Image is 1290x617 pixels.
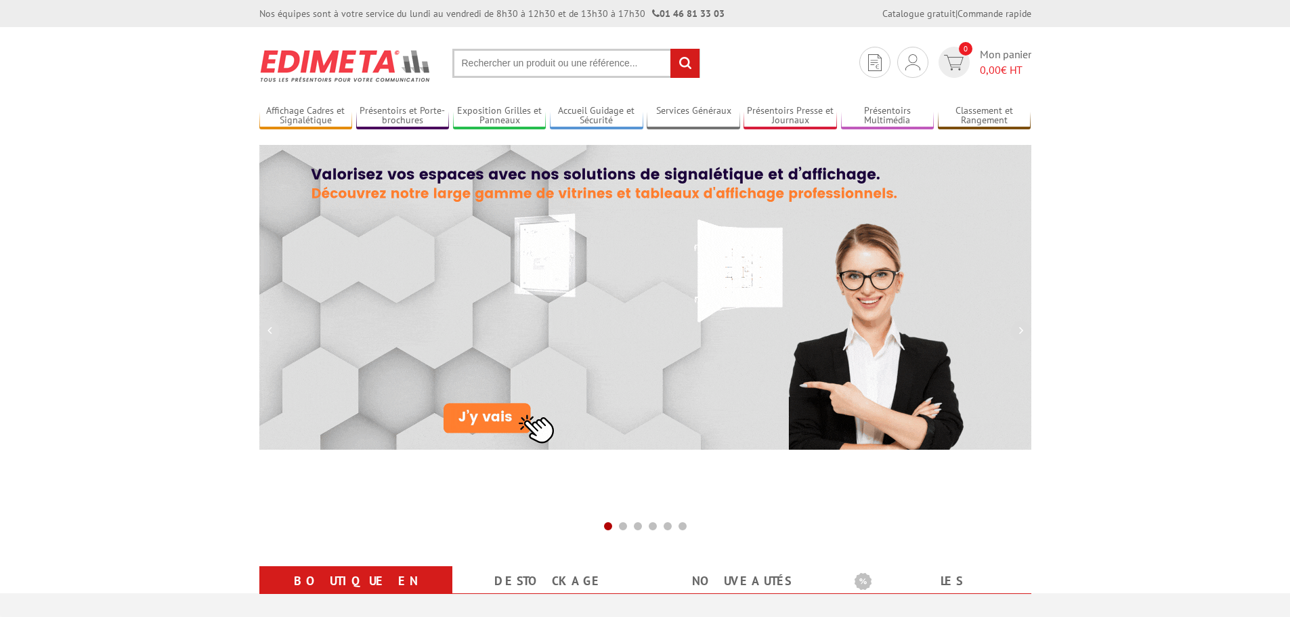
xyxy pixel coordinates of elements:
[935,47,1031,78] a: devis rapide 0 Mon panier 0,00€ HT
[647,105,740,127] a: Services Généraux
[958,7,1031,20] a: Commande rapide
[882,7,1031,20] div: |
[469,569,629,593] a: Destockage
[841,105,934,127] a: Présentoirs Multimédia
[452,49,700,78] input: Rechercher un produit ou une référence...
[670,49,700,78] input: rechercher
[980,63,1001,77] span: 0,00
[550,105,643,127] a: Accueil Guidage et Sécurité
[944,55,964,70] img: devis rapide
[868,54,882,71] img: devis rapide
[662,569,822,593] a: nouveautés
[744,105,837,127] a: Présentoirs Presse et Journaux
[259,41,432,91] img: Présentoir, panneau, stand - Edimeta - PLV, affichage, mobilier bureau, entreprise
[855,569,1024,596] b: Les promotions
[905,54,920,70] img: devis rapide
[938,105,1031,127] a: Classement et Rangement
[959,42,972,56] span: 0
[882,7,955,20] a: Catalogue gratuit
[259,7,725,20] div: Nos équipes sont à votre service du lundi au vendredi de 8h30 à 12h30 et de 13h30 à 17h30
[453,105,546,127] a: Exposition Grilles et Panneaux
[980,47,1031,78] span: Mon panier
[980,62,1031,78] span: € HT
[652,7,725,20] strong: 01 46 81 33 03
[356,105,450,127] a: Présentoirs et Porte-brochures
[259,105,353,127] a: Affichage Cadres et Signalétique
